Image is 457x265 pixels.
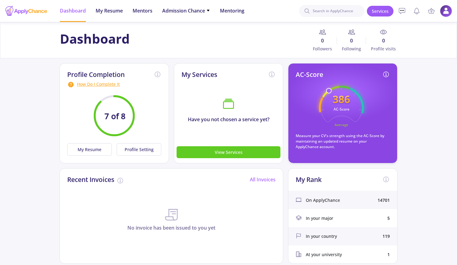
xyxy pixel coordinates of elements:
h2: My Rank [296,176,322,183]
text: 386 [333,92,350,106]
a: Profile Setting [114,143,161,156]
span: In your country [306,233,337,239]
text: 7 of 8 [104,111,126,122]
span: 0 [308,37,337,44]
div: 14701 [378,197,390,203]
text: AC-Score [333,107,349,112]
h1: Dashboard [60,31,130,46]
span: 0 [337,37,366,44]
span: In your major [306,215,333,221]
div: 119 [382,233,390,239]
span: Mentors [133,7,152,14]
span: Profile visits [366,45,397,52]
p: Measure your CV's strength using the AC-Score by maintaining an updated resume on your ApplyChanc... [296,133,390,150]
a: View Services [177,149,280,155]
a: Services [367,6,393,16]
span: Dashboard [60,7,86,14]
span: Followers [308,45,337,52]
p: Have you not chosen a service yet? [174,116,283,123]
h2: Profile Completion [67,71,125,78]
input: Search in ApplyChance [299,5,364,17]
span: 0 [366,37,397,44]
span: Admission Chance [162,7,210,14]
div: 1 [387,251,390,258]
button: My Resume [67,143,112,156]
h2: My Services [181,71,217,78]
span: Mentoring [220,7,244,14]
button: Profile Setting [117,143,161,156]
button: View Services [177,146,280,158]
span: My Resume [96,7,123,14]
h2: Recent Invoices [67,176,114,183]
div: How Do I Complete It [67,81,161,88]
span: Following [337,45,366,52]
div: 5 [387,215,390,221]
span: On ApplyChance [306,197,340,203]
text: Average [335,122,348,127]
p: No invoice has been issued to you yet [60,224,283,231]
h2: AC-Score [296,71,323,78]
a: My Resume [67,143,114,156]
span: At your university [306,251,342,258]
a: All Invoices [250,176,276,183]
